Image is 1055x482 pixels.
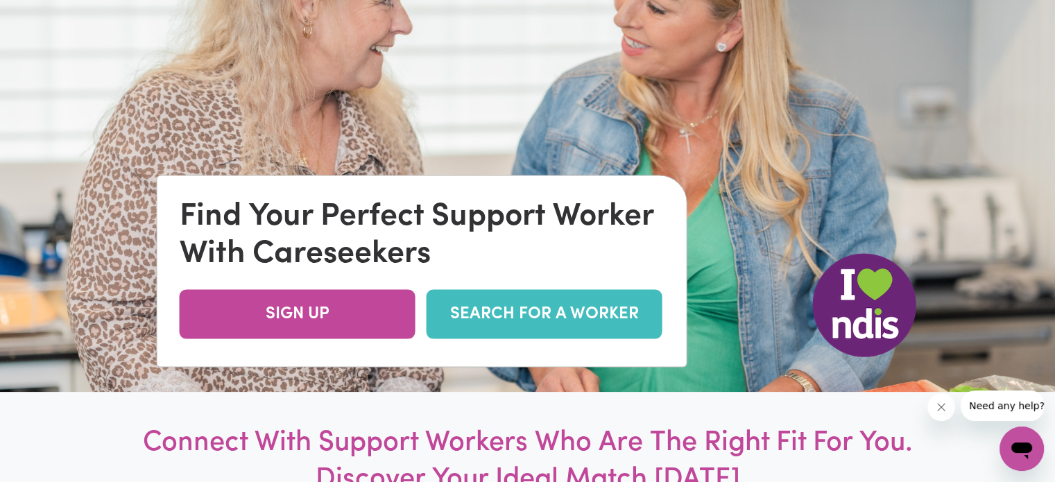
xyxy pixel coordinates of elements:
iframe: Message from company [961,390,1044,421]
div: Find Your Perfect Support Worker With Careseekers [180,198,664,273]
iframe: Button to launch messaging window [1000,427,1044,471]
a: SEARCH FOR A WORKER [427,290,662,339]
iframe: Close message [927,393,955,421]
span: Need any help? [8,10,84,21]
img: NDIS Logo [812,253,916,357]
a: SIGN UP [180,290,415,339]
